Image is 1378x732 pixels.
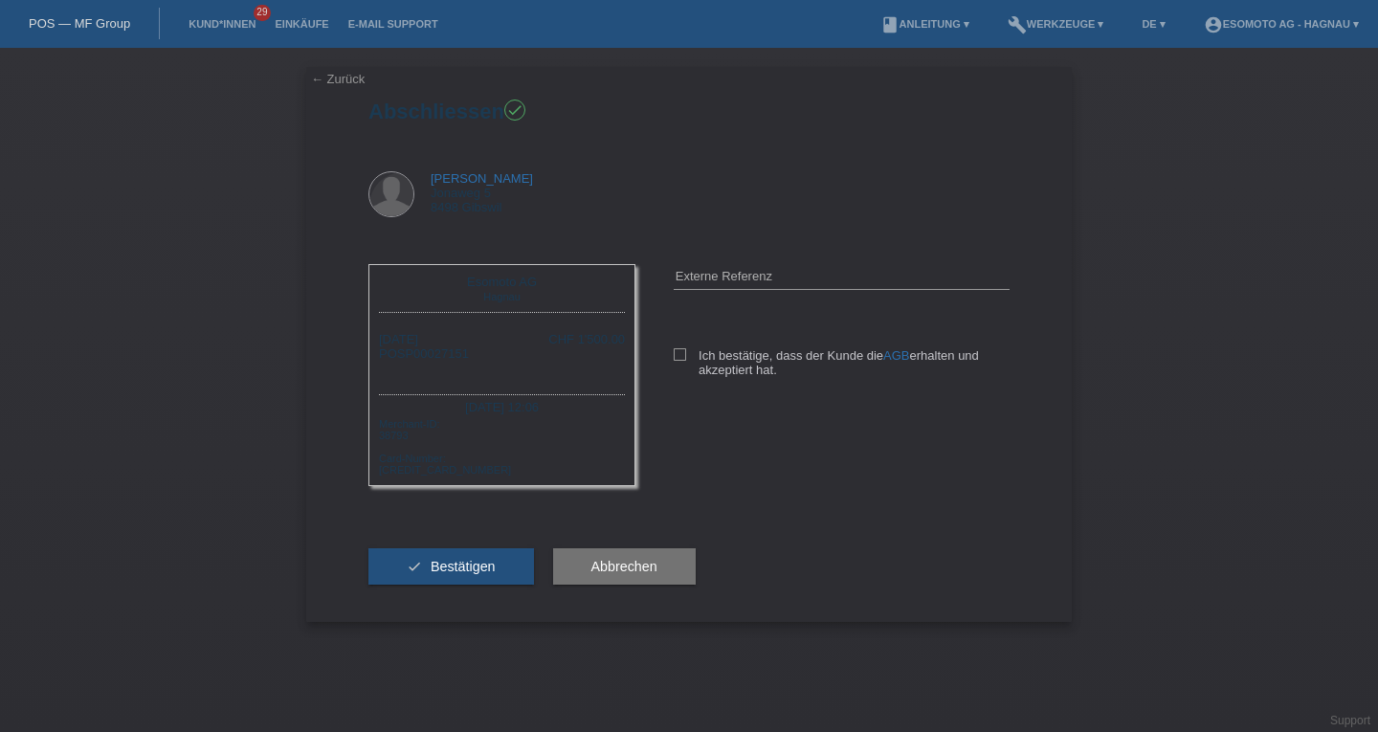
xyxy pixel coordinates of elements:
[379,416,625,476] div: Merchant-ID: 38793 Card-Number: [CREDIT_CARD_NUMBER]
[311,72,365,86] a: ← Zurück
[591,559,657,574] span: Abbrechen
[1008,15,1027,34] i: build
[265,18,338,30] a: Einkäufe
[553,548,696,585] button: Abbrechen
[379,332,469,375] div: [DATE] POSP00027151
[1330,714,1370,727] a: Support
[998,18,1114,30] a: buildWerkzeuge ▾
[506,101,523,119] i: check
[431,171,533,214] div: Jonaweg 5 8498 Gibswil
[880,15,900,34] i: book
[368,548,534,585] button: check Bestätigen
[254,5,271,21] span: 29
[368,100,1010,123] h1: Abschliessen
[1204,15,1223,34] i: account_circle
[431,559,496,574] span: Bestätigen
[339,18,448,30] a: E-Mail Support
[407,559,422,574] i: check
[29,16,130,31] a: POS — MF Group
[384,289,620,302] div: Hagnau
[674,348,1010,377] label: Ich bestätige, dass der Kunde die erhalten und akzeptiert hat.
[1132,18,1174,30] a: DE ▾
[431,171,533,186] a: [PERSON_NAME]
[548,332,625,346] div: CHF 1'500.00
[179,18,265,30] a: Kund*innen
[883,348,909,363] a: AGB
[1194,18,1368,30] a: account_circleEsomoto AG - Hagnau ▾
[871,18,979,30] a: bookAnleitung ▾
[379,394,625,416] div: [DATE] 12:06
[384,275,620,289] div: Esomoto AG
